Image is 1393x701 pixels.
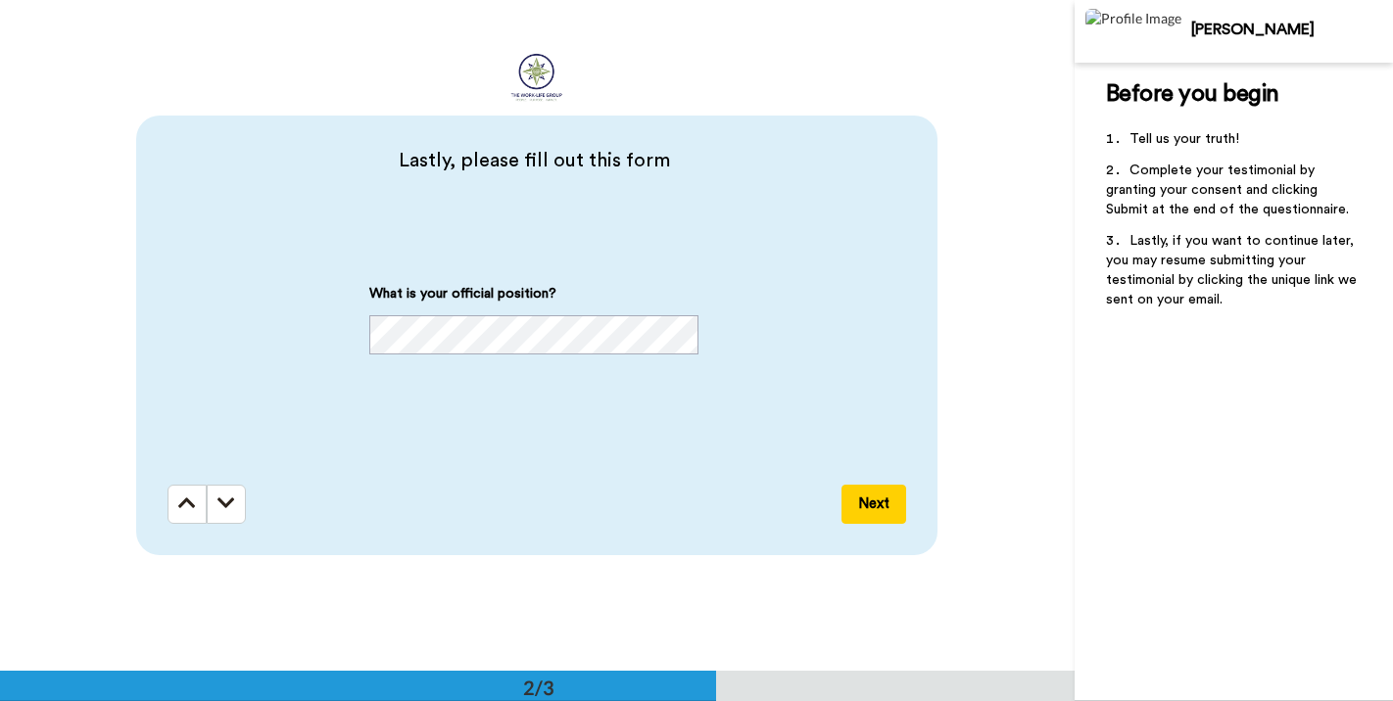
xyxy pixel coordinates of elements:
[1129,132,1239,146] span: Tell us your truth!
[1191,21,1392,39] div: [PERSON_NAME]
[369,284,556,315] span: What is your official position?
[168,147,900,174] span: Lastly, please fill out this form
[841,485,906,524] button: Next
[1106,164,1349,216] span: Complete your testimonial by granting your consent and clicking Submit at the end of the question...
[1106,82,1279,106] span: Before you begin
[1085,9,1181,28] img: Profile Image
[1106,234,1361,306] span: Lastly, if you want to continue later, you may resume submitting your testimonial by clicking the...
[492,674,586,701] div: 2/3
